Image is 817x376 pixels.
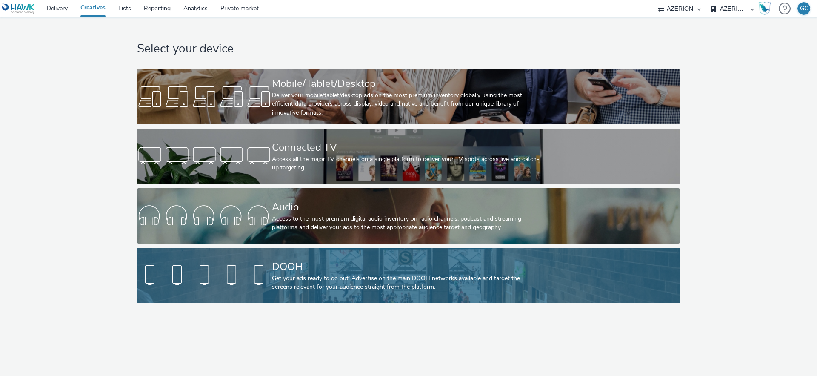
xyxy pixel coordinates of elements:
[800,2,808,15] div: GC
[2,3,35,14] img: undefined Logo
[137,41,680,57] h1: Select your device
[272,155,542,172] div: Access all the major TV channels on a single platform to deliver your TV spots across live and ca...
[758,2,771,15] img: Hawk Academy
[137,69,680,124] a: Mobile/Tablet/DesktopDeliver your mobile/tablet/desktop ads on the most premium inventory globall...
[272,274,542,292] div: Get your ads ready to go out! Advertise on the main DOOH networks available and target the screen...
[272,200,542,215] div: Audio
[272,76,542,91] div: Mobile/Tablet/Desktop
[137,129,680,184] a: Connected TVAccess all the major TV channels on a single platform to deliver your TV spots across...
[137,248,680,303] a: DOOHGet your ads ready to go out! Advertise on the main DOOH networks available and target the sc...
[137,188,680,244] a: AudioAccess to the most premium digital audio inventory on radio channels, podcast and streaming ...
[758,2,774,15] a: Hawk Academy
[272,215,542,232] div: Access to the most premium digital audio inventory on radio channels, podcast and streaming platf...
[272,140,542,155] div: Connected TV
[272,91,542,117] div: Deliver your mobile/tablet/desktop ads on the most premium inventory globally using the most effi...
[272,259,542,274] div: DOOH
